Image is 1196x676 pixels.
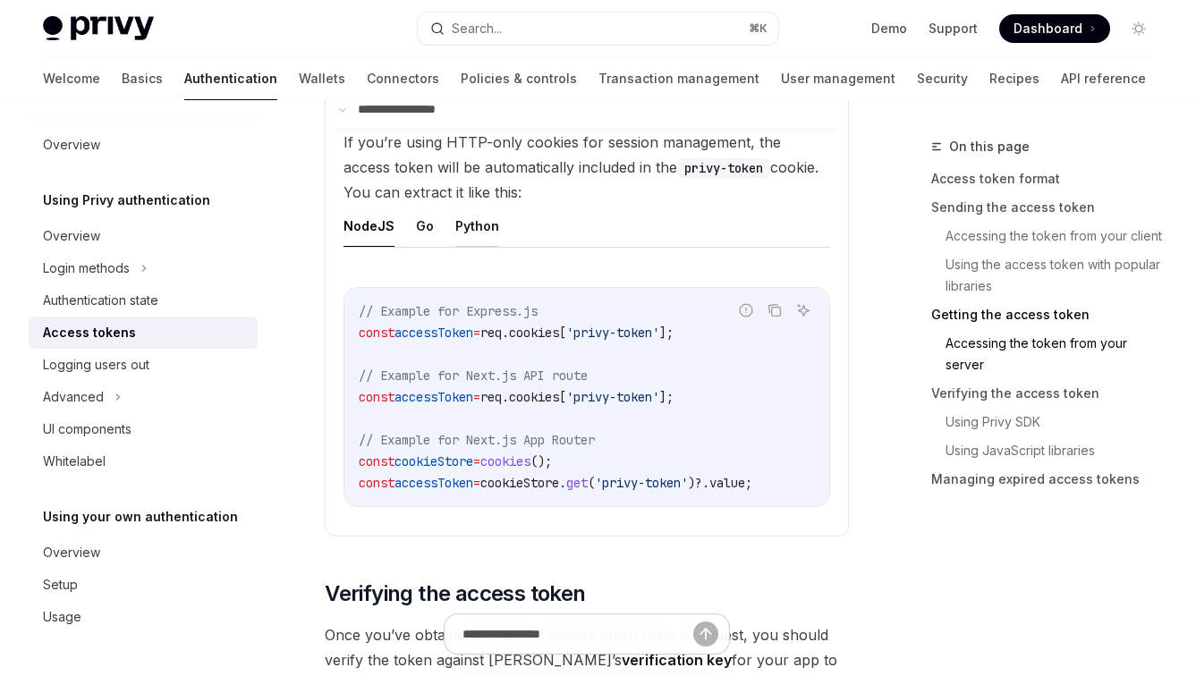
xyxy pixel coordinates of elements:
[359,325,394,341] span: const
[29,537,258,569] a: Overview
[999,14,1110,43] a: Dashboard
[659,389,674,405] span: ];
[461,57,577,100] a: Policies & controls
[122,57,163,100] a: Basics
[452,18,502,39] div: Search...
[949,136,1030,157] span: On this page
[480,475,559,491] span: cookieStore
[359,389,394,405] span: const
[931,379,1167,408] a: Verifying the access token
[43,418,131,440] div: UI components
[359,303,538,319] span: // Example for Express.js
[418,13,778,45] button: Search...⌘K
[480,453,530,469] span: cookies
[43,290,158,311] div: Authentication state
[763,299,786,322] button: Copy the contents from the code block
[917,57,968,100] a: Security
[509,389,559,405] span: cookies
[473,475,480,491] span: =
[359,432,595,448] span: // Example for Next.js App Router
[509,325,559,341] span: cookies
[43,506,238,528] h5: Using your own authentication
[989,57,1039,100] a: Recipes
[394,389,473,405] span: accessToken
[559,325,566,341] span: [
[43,16,154,41] img: light logo
[394,475,473,491] span: accessToken
[29,317,258,349] a: Access tokens
[359,475,394,491] span: const
[781,57,895,100] a: User management
[946,436,1167,465] a: Using JavaScript libraries
[931,465,1167,494] a: Managing expired access tokens
[659,325,674,341] span: ];
[43,57,100,100] a: Welcome
[43,574,78,596] div: Setup
[1061,57,1146,100] a: API reference
[29,413,258,445] a: UI components
[566,389,659,405] span: 'privy-token'
[1014,20,1082,38] span: Dashboard
[1124,14,1153,43] button: Toggle dark mode
[946,408,1167,436] a: Using Privy SDK
[43,322,136,343] div: Access tokens
[946,250,1167,300] a: Using the access token with popular libraries
[931,165,1167,193] a: Access token format
[931,300,1167,329] a: Getting the access token
[29,569,258,601] a: Setup
[43,134,100,156] div: Overview
[480,325,502,341] span: req
[693,621,718,646] button: Send message
[871,20,907,38] a: Demo
[29,220,258,252] a: Overview
[43,225,100,247] div: Overview
[184,57,277,100] a: Authentication
[43,451,106,472] div: Whitelabel
[43,354,149,376] div: Logging users out
[29,129,258,161] a: Overview
[473,325,480,341] span: =
[946,329,1167,379] a: Accessing the token from your server
[530,453,552,469] span: ();
[43,190,210,211] h5: Using Privy authentication
[325,579,585,608] span: Verifying the access token
[745,475,752,491] span: ;
[416,205,434,247] button: Go
[359,453,394,469] span: const
[734,299,758,322] button: Report incorrect code
[359,368,588,384] span: // Example for Next.js API route
[344,133,819,201] span: If you’re using HTTP-only cookies for session management, the access token will be automatically ...
[559,389,566,405] span: [
[677,158,770,178] code: privy-token
[299,57,345,100] a: Wallets
[595,475,688,491] span: 'privy-token'
[43,386,104,408] div: Advanced
[43,542,100,563] div: Overview
[43,606,81,628] div: Usage
[929,20,978,38] a: Support
[502,325,509,341] span: .
[749,21,768,36] span: ⌘ K
[946,222,1167,250] a: Accessing the token from your client
[688,475,709,491] span: )?.
[394,453,473,469] span: cookieStore
[792,299,815,322] button: Ask AI
[566,475,588,491] span: get
[43,258,130,279] div: Login methods
[588,475,595,491] span: (
[29,601,258,633] a: Usage
[29,349,258,381] a: Logging users out
[367,57,439,100] a: Connectors
[29,284,258,317] a: Authentication state
[598,57,759,100] a: Transaction management
[29,445,258,477] a: Whitelabel
[559,475,566,491] span: .
[502,389,509,405] span: .
[480,389,502,405] span: req
[394,325,473,341] span: accessToken
[566,325,659,341] span: 'privy-token'
[473,453,480,469] span: =
[473,389,480,405] span: =
[344,205,394,247] button: NodeJS
[931,193,1167,222] a: Sending the access token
